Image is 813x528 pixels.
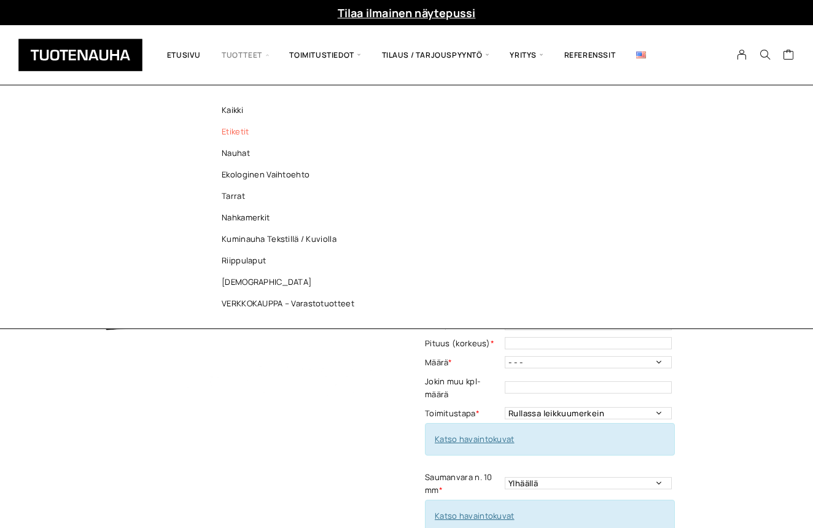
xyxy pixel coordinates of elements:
a: Referenssit [554,34,626,76]
a: Kuminauha tekstillä / kuviolla [202,228,380,250]
span: Yritys [499,34,553,76]
a: Ekologinen vaihtoehto [202,164,380,185]
img: Tuotenauha Oy [18,39,142,71]
a: Katso havaintokuvat [435,433,515,445]
a: Riippulaput [202,250,380,271]
a: Kaikki [202,99,380,121]
a: Tilaa ilmainen näytepussi [338,6,476,20]
label: Toimitustapa [425,407,502,420]
label: Määrä [425,356,502,369]
a: VERKKOKAUPPA – Varastotuotteet [202,293,380,314]
label: Pituus (korkeus) [425,337,502,350]
a: Nahkamerkit [202,207,380,228]
img: English [636,52,646,58]
span: Tilaus / Tarjouspyyntö [371,34,500,76]
a: Katso havaintokuvat [435,510,515,521]
span: Tuotteet [211,34,279,76]
label: Saumanvara n. 10 mm [425,471,502,497]
a: [DEMOGRAPHIC_DATA] [202,271,380,293]
a: Etiketit [202,121,380,142]
a: Cart [783,49,795,63]
a: Etusivu [157,34,211,76]
label: Jokin muu kpl-määrä [425,375,502,401]
a: Tarrat [202,185,380,207]
button: Search [753,49,777,60]
a: Nauhat [202,142,380,164]
a: My Account [730,49,754,60]
span: Toimitustiedot [279,34,371,76]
